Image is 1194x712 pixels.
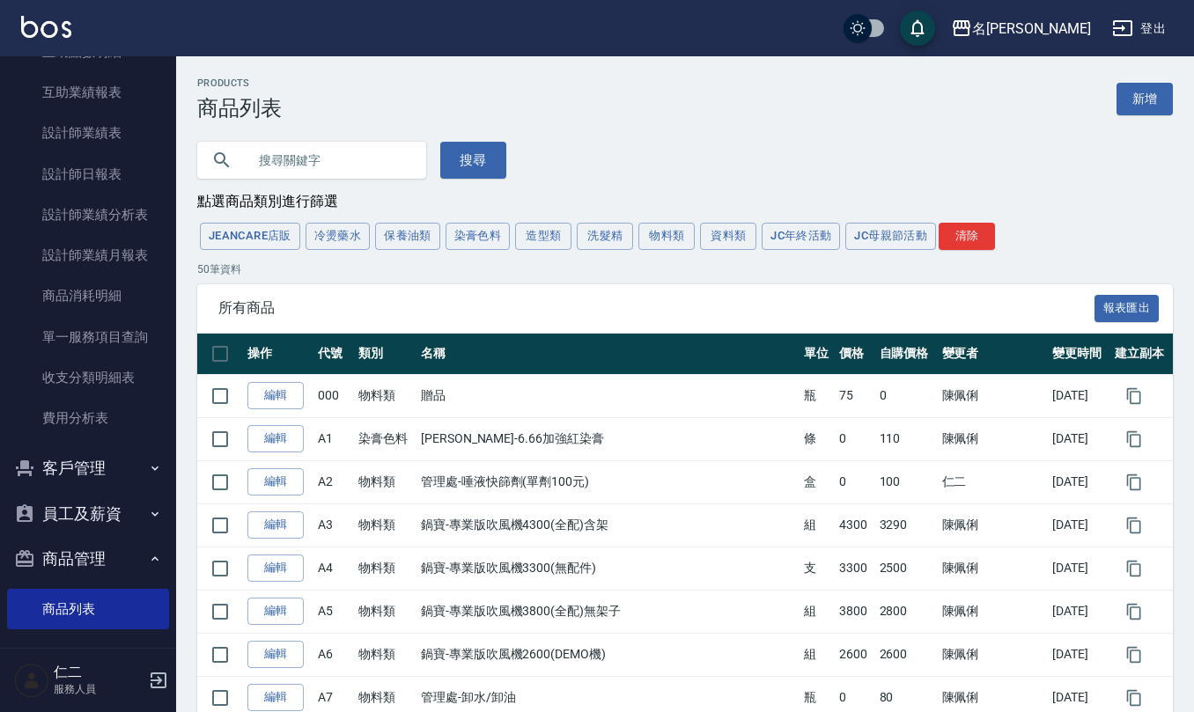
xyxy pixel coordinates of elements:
[1048,334,1110,375] th: 變更時間
[7,357,169,398] a: 收支分類明細表
[875,590,938,633] td: 2800
[875,547,938,590] td: 2500
[638,223,695,250] button: 物料類
[875,334,938,375] th: 自購價格
[247,598,304,625] a: 編輯
[875,417,938,460] td: 110
[835,633,874,676] td: 2600
[1105,12,1173,45] button: 登出
[416,334,800,375] th: 名稱
[800,590,836,633] td: 組
[800,460,836,503] td: 盒
[938,334,1048,375] th: 變更者
[7,317,169,357] a: 單一服務項目查詢
[416,590,800,633] td: 鍋寶-專業版吹風機3800(全配)無架子
[577,223,633,250] button: 洗髮精
[900,11,935,46] button: save
[313,334,354,375] th: 代號
[354,374,416,417] td: 物料類
[440,142,506,179] button: 搜尋
[7,154,169,195] a: 設計師日報表
[197,193,1173,211] div: 點選商品類別進行篩選
[875,374,938,417] td: 0
[845,223,936,250] button: JC母親節活動
[247,468,304,495] a: 編輯
[938,417,1048,460] td: 陳佩俐
[416,460,800,503] td: 管理處-唾液快篩劑(單劑100元)
[7,589,169,629] a: 商品列表
[247,382,304,409] a: 編輯
[7,536,169,582] button: 商品管理
[938,503,1048,547] td: 陳佩俐
[1048,460,1110,503] td: [DATE]
[354,460,416,503] td: 物料類
[247,425,304,452] a: 編輯
[835,503,874,547] td: 4300
[54,681,144,697] p: 服務人員
[313,374,354,417] td: 000
[7,491,169,537] button: 員工及薪資
[939,223,995,250] button: 清除
[354,334,416,375] th: 類別
[247,136,412,184] input: 搜尋關鍵字
[416,417,800,460] td: [PERSON_NAME]-6.66加強紅染膏
[247,684,304,711] a: 編輯
[354,547,416,590] td: 物料類
[7,235,169,275] a: 設計師業績月報表
[313,590,354,633] td: A5
[14,663,49,698] img: Person
[313,633,354,676] td: A6
[7,275,169,316] a: 商品消耗明細
[700,223,756,250] button: 資料類
[800,633,836,676] td: 組
[972,18,1091,40] div: 名[PERSON_NAME]
[21,16,71,38] img: Logo
[7,195,169,235] a: 設計師業績分析表
[515,223,571,250] button: 造型類
[1117,83,1173,115] a: 新增
[354,590,416,633] td: 物料類
[800,334,836,375] th: 單位
[354,417,416,460] td: 染膏色料
[7,445,169,491] button: 客戶管理
[197,96,282,121] h3: 商品列表
[243,334,313,375] th: 操作
[1048,417,1110,460] td: [DATE]
[800,417,836,460] td: 條
[416,547,800,590] td: 鍋寶-專業版吹風機3300(無配件)
[7,398,169,438] a: 費用分析表
[313,417,354,460] td: A1
[1094,295,1160,322] button: 報表匯出
[800,503,836,547] td: 組
[218,299,1094,317] span: 所有商品
[938,374,1048,417] td: 陳佩俐
[7,113,169,153] a: 設計師業績表
[875,633,938,676] td: 2600
[446,223,511,250] button: 染膏色料
[875,460,938,503] td: 100
[247,641,304,668] a: 編輯
[354,503,416,547] td: 物料類
[835,547,874,590] td: 3300
[7,636,169,682] button: 行銷工具
[197,261,1173,277] p: 50 筆資料
[800,547,836,590] td: 支
[1110,334,1173,375] th: 建立副本
[835,590,874,633] td: 3800
[1048,503,1110,547] td: [DATE]
[1048,590,1110,633] td: [DATE]
[938,547,1048,590] td: 陳佩俐
[800,374,836,417] td: 瓶
[354,633,416,676] td: 物料類
[54,664,144,681] h5: 仁二
[835,417,874,460] td: 0
[1048,633,1110,676] td: [DATE]
[375,223,440,250] button: 保養油類
[835,374,874,417] td: 75
[835,334,874,375] th: 價格
[1048,374,1110,417] td: [DATE]
[938,633,1048,676] td: 陳佩俐
[416,633,800,676] td: 鍋寶-專業版吹風機2600(DEMO機)
[875,503,938,547] td: 3290
[938,460,1048,503] td: 仁二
